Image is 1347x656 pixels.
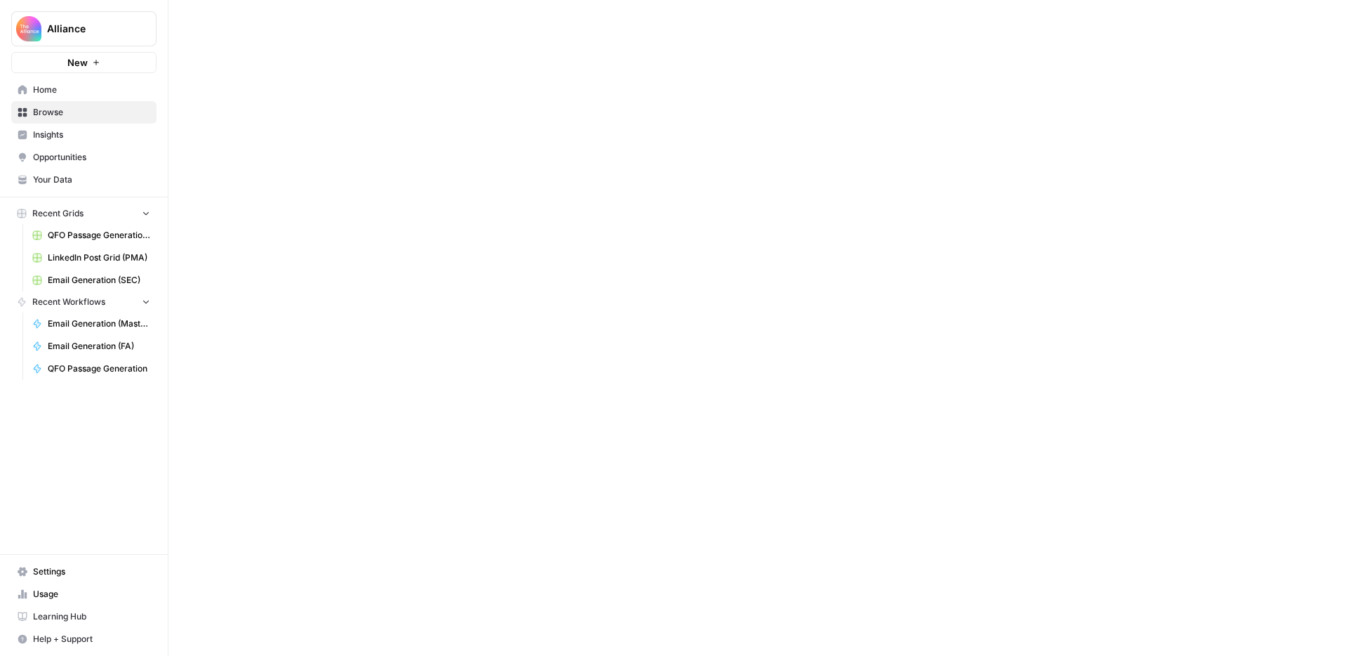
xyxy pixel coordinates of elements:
button: Workspace: Alliance [11,11,157,46]
button: Help + Support [11,628,157,650]
a: Usage [11,583,157,605]
button: Recent Workflows [11,291,157,313]
span: LinkedIn Post Grid (PMA) [48,251,150,264]
span: Recent Workflows [32,296,105,308]
span: Home [33,84,150,96]
button: Recent Grids [11,203,157,224]
span: Settings [33,565,150,578]
span: QFO Passage Generation (PMA) [48,229,150,242]
span: Email Generation (FA) [48,340,150,353]
a: Your Data [11,169,157,191]
a: Learning Hub [11,605,157,628]
span: Opportunities [33,151,150,164]
a: QFO Passage Generation [26,357,157,380]
span: QFO Passage Generation [48,362,150,375]
span: Usage [33,588,150,601]
a: Home [11,79,157,101]
span: Alliance [47,22,132,36]
a: LinkedIn Post Grid (PMA) [26,247,157,269]
span: New [67,55,88,70]
a: Email Generation (Master) [26,313,157,335]
a: Settings [11,560,157,583]
span: Email Generation (SEC) [48,274,150,287]
span: Learning Hub [33,610,150,623]
a: QFO Passage Generation (PMA) [26,224,157,247]
span: Insights [33,129,150,141]
img: Alliance Logo [16,16,41,41]
button: New [11,52,157,73]
span: Browse [33,106,150,119]
span: Help + Support [33,633,150,645]
span: Email Generation (Master) [48,317,150,330]
a: Email Generation (FA) [26,335,157,357]
span: Recent Grids [32,207,84,220]
a: Opportunities [11,146,157,169]
span: Your Data [33,173,150,186]
a: Insights [11,124,157,146]
a: Browse [11,101,157,124]
a: Email Generation (SEC) [26,269,157,291]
